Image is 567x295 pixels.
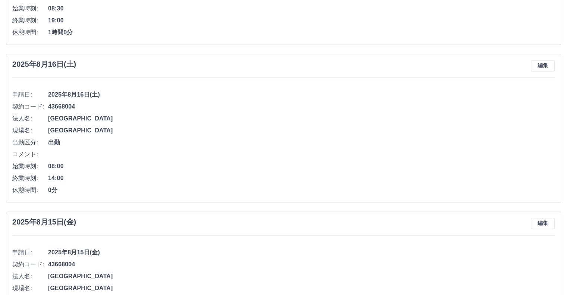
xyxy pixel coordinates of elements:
[12,272,48,281] span: 法人名:
[12,114,48,123] span: 法人名:
[48,114,555,123] span: [GEOGRAPHIC_DATA]
[12,162,48,171] span: 始業時刻:
[12,60,76,69] h3: 2025年8月16日(土)
[48,186,555,195] span: 0分
[531,60,555,71] button: 編集
[12,150,48,159] span: コメント:
[531,218,555,229] button: 編集
[12,174,48,183] span: 終業時刻:
[12,126,48,135] span: 現場名:
[12,186,48,195] span: 休憩時間:
[12,138,48,147] span: 出勤区分:
[12,248,48,257] span: 申請日:
[12,102,48,111] span: 契約コード:
[48,162,555,171] span: 08:00
[12,218,76,226] h3: 2025年8月15日(金)
[12,28,48,37] span: 休憩時間:
[48,260,555,269] span: 43668004
[48,16,555,25] span: 19:00
[12,260,48,269] span: 契約コード:
[12,90,48,99] span: 申請日:
[48,248,555,257] span: 2025年8月15日(金)
[12,16,48,25] span: 終業時刻:
[48,4,555,13] span: 08:30
[48,28,555,37] span: 1時間0分
[48,272,555,281] span: [GEOGRAPHIC_DATA]
[48,90,555,99] span: 2025年8月16日(土)
[12,284,48,293] span: 現場名:
[48,126,555,135] span: [GEOGRAPHIC_DATA]
[48,102,555,111] span: 43668004
[12,4,48,13] span: 始業時刻:
[48,138,555,147] span: 出勤
[48,174,555,183] span: 14:00
[48,284,555,293] span: [GEOGRAPHIC_DATA]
